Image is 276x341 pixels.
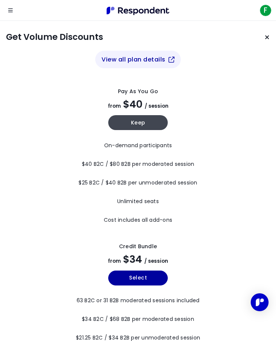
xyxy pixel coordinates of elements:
span: $34 [123,252,142,266]
span: F [260,4,272,16]
div: Credit Bundle [119,243,157,250]
span: from [108,102,121,110]
div: Pay as you go [118,88,158,95]
button: Open navigation [3,3,18,18]
div: Open Intercom Messenger [251,293,269,311]
button: View all plan details [95,51,181,68]
button: F [258,4,273,17]
button: Select yearly basic plan [108,271,168,285]
dd: $34 B2C / $68 B2B per moderated session [76,310,200,329]
button: Keep current plan [260,30,275,45]
dd: $40 B2C / $80 B2B per moderated session [78,155,197,173]
span: / session [144,258,168,265]
dd: On-demand participants [78,136,197,155]
button: Keep current yearly payg plan [108,115,168,130]
dd: 63 B2C or 31 B2B moderated sessions included [76,291,200,310]
dd: Cost includes all add-ons [78,211,197,229]
span: $40 [123,97,142,111]
dd: Unlimited seats [78,192,197,211]
dd: $25 B2C / $40 B2B per unmoderated session [78,173,197,192]
span: from [108,258,121,265]
span: / session [145,102,169,110]
h1: Get Volume Discounts [6,32,103,42]
img: Respondent [104,4,172,17]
